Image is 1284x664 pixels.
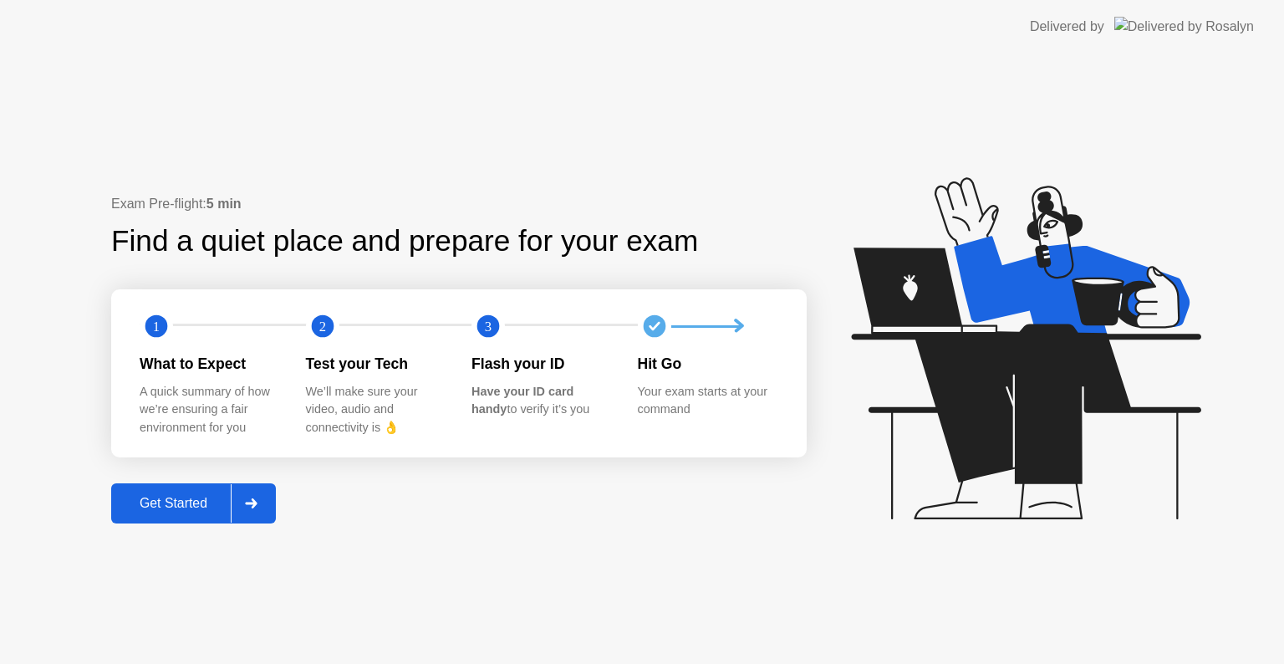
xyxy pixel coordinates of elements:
div: Find a quiet place and prepare for your exam [111,219,701,263]
div: Test your Tech [306,353,446,375]
div: Your exam starts at your command [638,383,777,419]
div: We’ll make sure your video, audio and connectivity is 👌 [306,383,446,437]
text: 3 [485,319,492,335]
text: 2 [318,319,325,335]
div: to verify it’s you [471,383,611,419]
div: Get Started [116,496,231,511]
div: Exam Pre-flight: [111,194,807,214]
b: 5 min [206,197,242,211]
div: A quick summary of how we’re ensuring a fair environment for you [140,383,279,437]
button: Get Started [111,483,276,524]
text: 1 [153,319,160,335]
div: What to Expect [140,353,279,375]
div: Delivered by [1030,17,1104,37]
b: Have your ID card handy [471,385,573,416]
div: Hit Go [638,353,777,375]
img: Delivered by Rosalyn [1114,17,1254,36]
div: Flash your ID [471,353,611,375]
